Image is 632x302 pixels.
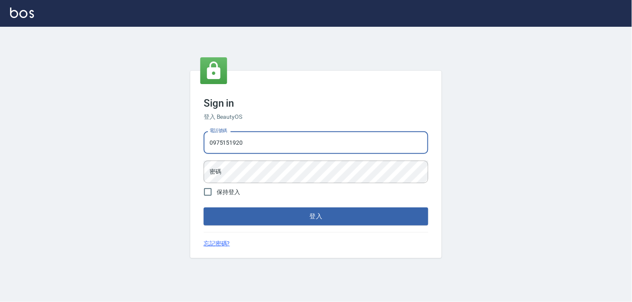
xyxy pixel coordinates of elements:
h6: 登入 BeautyOS [204,113,428,121]
h3: Sign in [204,97,428,109]
button: 登入 [204,207,428,225]
label: 電話號碼 [210,128,227,134]
img: Logo [10,8,34,18]
a: 忘記密碼? [204,239,230,248]
span: 保持登入 [217,188,240,197]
